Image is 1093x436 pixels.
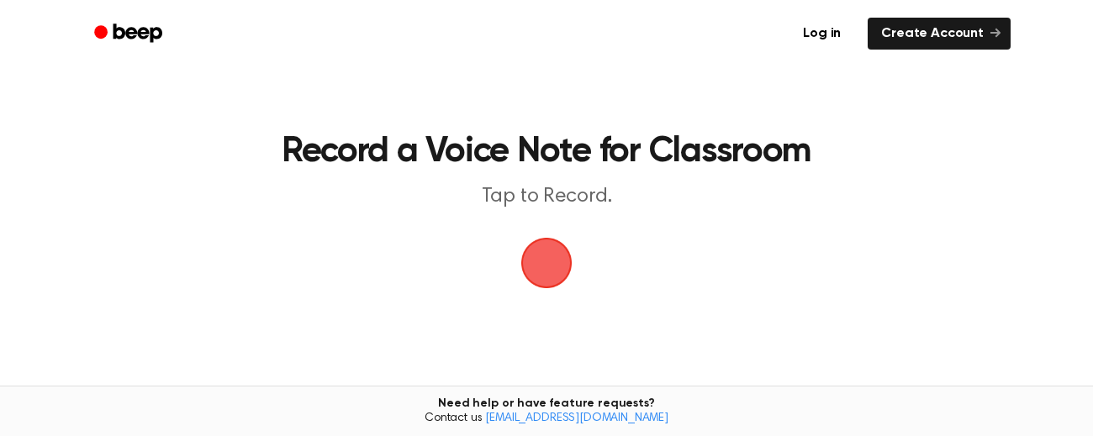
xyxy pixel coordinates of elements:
[868,18,1011,50] a: Create Account
[224,183,869,211] p: Tap to Record.
[485,412,668,424] a: [EMAIL_ADDRESS][DOMAIN_NAME]
[82,18,177,50] a: Beep
[182,134,911,170] h1: Record a Voice Note for Classroom
[10,412,1083,427] span: Contact us
[786,14,858,53] a: Log in
[521,238,572,288] img: Beep Logo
